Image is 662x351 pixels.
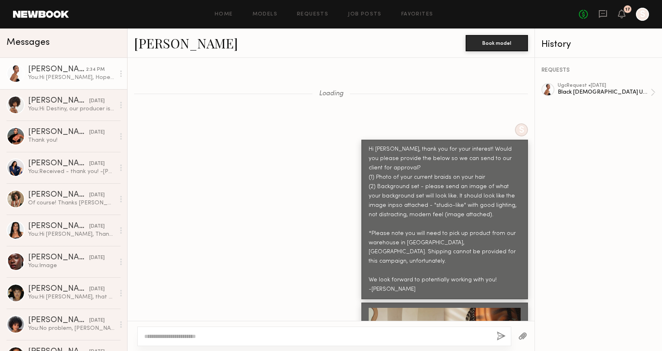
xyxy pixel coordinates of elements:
div: You: No problem, [PERSON_NAME]! We will keep you in mind :) [28,325,115,332]
div: 17 [625,7,630,12]
div: You: Hi [PERSON_NAME], Hope you had a nice weekend! Please see the deal memo here for your signat... [28,74,115,81]
div: [PERSON_NAME] [28,128,89,136]
div: [PERSON_NAME] [28,285,89,293]
a: Favorites [401,12,433,17]
div: [DATE] [89,285,105,293]
a: S [636,8,649,21]
div: [DATE] [89,191,105,199]
div: [PERSON_NAME] [28,316,89,325]
div: [DATE] [89,160,105,168]
div: [PERSON_NAME] [28,191,89,199]
a: Home [215,12,233,17]
div: History [541,40,655,49]
div: [PERSON_NAME] [28,160,89,168]
div: Thank you! [28,136,115,144]
span: Messages [7,38,50,47]
div: Black [DEMOGRAPHIC_DATA] UGC Creator - Hair Extensions Expert [558,88,651,96]
div: Of course! Thanks [PERSON_NAME]! [28,199,115,207]
div: ugc Request • [DATE] [558,83,651,88]
div: [PERSON_NAME] [28,222,89,230]
div: Hi [PERSON_NAME], thank you for your interest! Would you please provide the below so we can send ... [369,145,521,294]
span: Loading [319,90,343,97]
div: You: Hi [PERSON_NAME], Thank you for the note- unfortunately we do have to source another creator... [28,230,115,238]
div: [DATE] [89,97,105,105]
div: You: Image [28,262,115,270]
div: [DATE] [89,317,105,325]
button: Book model [466,35,528,51]
a: Requests [297,12,328,17]
div: [DATE] [89,223,105,230]
div: REQUESTS [541,68,655,73]
div: [PERSON_NAME] [28,97,89,105]
div: You: Hi Destiny, our producer is asking if the images you sent are the most recent images of your... [28,105,115,113]
a: Models [253,12,277,17]
div: [PERSON_NAME] [28,66,86,74]
a: ugcRequest •[DATE]Black [DEMOGRAPHIC_DATA] UGC Creator - Hair Extensions Expert [558,83,655,102]
a: Book model [466,39,528,46]
div: [PERSON_NAME] [28,254,89,262]
div: You: Hi [PERSON_NAME], that sounds great! For the photos, we would need them by [DATE] Weds. 7/16... [28,293,115,301]
div: [DATE] [89,254,105,262]
div: You: Received - thank you! -[PERSON_NAME] [28,168,115,175]
a: Job Posts [348,12,382,17]
div: 2:34 PM [86,66,105,74]
a: [PERSON_NAME] [134,34,238,52]
div: [DATE] [89,129,105,136]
